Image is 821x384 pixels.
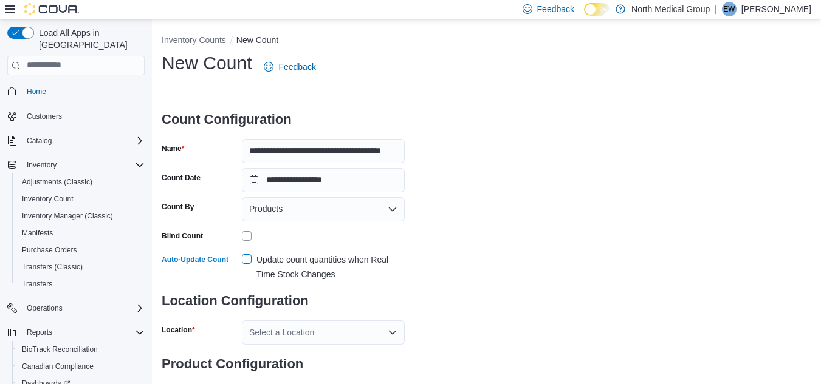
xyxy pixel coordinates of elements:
a: Inventory Count [17,192,78,206]
button: Manifests [12,224,149,241]
span: Manifests [17,226,145,240]
img: Cova [24,3,79,15]
button: Inventory [22,158,61,172]
label: Count Date [162,173,201,183]
input: Dark Mode [584,3,610,16]
a: BioTrack Reconciliation [17,342,103,357]
button: Transfers (Classic) [12,258,149,275]
div: Update count quantities when Real Time Stock Changes [256,252,405,281]
div: Blind Count [162,231,203,241]
button: Reports [2,324,149,341]
span: Transfers (Classic) [17,260,145,274]
button: Open list of options [388,328,397,337]
button: Purchase Orders [12,241,149,258]
p: North Medical Group [631,2,710,16]
span: Transfers (Classic) [22,262,83,272]
span: Catalog [27,136,52,146]
span: Transfers [17,277,145,291]
span: Customers [27,112,62,121]
label: Count By [162,202,194,212]
button: BioTrack Reconciliation [12,341,149,358]
span: BioTrack Reconciliation [17,342,145,357]
h3: Count Configuration [162,100,405,139]
span: Catalog [22,133,145,148]
span: Feedback [278,61,315,73]
button: Inventory [2,157,149,173]
a: Customers [22,109,67,124]
button: Operations [2,300,149,317]
h3: Product Configuration [162,345,405,383]
span: Adjustments (Classic) [22,177,92,187]
span: Purchase Orders [22,245,77,255]
span: Operations [27,303,63,313]
span: Feedback [537,3,574,15]
span: Inventory Manager (Classic) [22,211,113,221]
button: Home [2,83,149,100]
span: Adjustments (Classic) [17,175,145,189]
a: Purchase Orders [17,243,82,257]
input: Press the down key to open a popover containing a calendar. [242,168,405,192]
nav: An example of EuiBreadcrumbs [162,34,811,49]
a: Manifests [17,226,58,240]
button: Inventory Counts [162,35,226,45]
span: Load All Apps in [GEOGRAPHIC_DATA] [34,27,145,51]
button: Adjustments (Classic) [12,173,149,190]
span: Inventory [22,158,145,172]
a: Canadian Compliance [17,359,98,374]
button: Transfers [12,275,149,292]
span: Manifests [22,228,53,238]
h3: Location Configuration [162,281,405,320]
span: Customers [22,109,145,124]
span: Reports [22,325,145,340]
button: Operations [22,301,67,315]
label: Location [162,325,195,335]
p: | [715,2,717,16]
button: Customers [2,107,149,125]
a: Transfers [17,277,57,291]
span: Purchase Orders [17,243,145,257]
span: EW [723,2,735,16]
button: Catalog [2,132,149,149]
span: BioTrack Reconciliation [22,345,98,354]
span: Canadian Compliance [17,359,145,374]
span: Inventory Count [22,194,74,204]
div: Eric Watson [722,2,737,16]
label: Auto-Update Count [162,255,228,264]
span: Home [22,84,145,99]
button: Inventory Manager (Classic) [12,207,149,224]
span: Inventory [27,160,57,170]
button: Inventory Count [12,190,149,207]
span: Inventory Count [17,192,145,206]
h1: New Count [162,51,252,75]
span: Home [27,87,46,96]
button: Catalog [22,133,57,148]
span: Inventory Manager (Classic) [17,209,145,223]
button: Canadian Compliance [12,358,149,375]
span: Transfers [22,279,52,289]
a: Adjustments (Classic) [17,175,97,189]
span: Reports [27,328,52,337]
a: Transfers (Classic) [17,260,88,274]
span: Products [249,201,283,216]
a: Inventory Manager (Classic) [17,209,118,223]
button: New Count [236,35,278,45]
span: Canadian Compliance [22,362,94,371]
span: Operations [22,301,145,315]
button: Open list of options [388,204,397,214]
p: [PERSON_NAME] [741,2,811,16]
label: Name [162,144,184,153]
a: Feedback [259,55,320,79]
button: Reports [22,325,57,340]
a: Home [22,84,51,99]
